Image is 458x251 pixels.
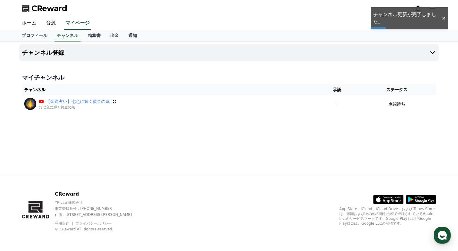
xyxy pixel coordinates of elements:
[55,30,81,41] a: チャンネル
[388,101,405,107] p: 承認待ち
[78,192,116,207] a: 設定
[40,192,78,207] a: チャット
[55,212,142,217] p: 住所 : [STREET_ADDRESS][PERSON_NAME]
[46,98,110,105] a: 【金運占い】七色に輝く黄金の氣
[22,84,317,95] th: チャンネル
[339,206,436,226] p: App Store、iCloud、iCloud Drive、およびiTunes Storeは、米国およびその他の国や地域で登録されているApple Inc.のサービスマークです。Google P...
[83,30,105,41] a: 精算書
[19,44,439,61] button: チャンネル登録
[94,201,101,206] span: 設定
[55,200,142,205] p: YP Lab 株式会社
[15,201,26,206] span: ホーム
[2,192,40,207] a: ホーム
[22,73,436,82] h4: マイチャンネル
[317,84,357,95] th: 承認
[357,84,436,95] th: ステータス
[55,190,142,198] p: CReward
[55,221,74,226] a: 利用規約
[32,4,67,13] span: CReward
[320,101,355,107] p: -
[55,227,142,232] p: © CReward All Rights Reserved.
[124,30,142,41] a: 通知
[41,17,61,30] a: 音源
[75,221,112,226] a: プライバシーポリシー
[22,49,64,56] h4: チャンネル登録
[24,98,36,110] img: 【金運占い】七色に輝く黄金の氣
[22,4,67,13] a: CReward
[55,206,142,211] p: 事業登録番号 : [PHONE_NUMBER]
[39,105,117,110] p: @七色に輝く黄金の氣
[105,30,124,41] a: 出金
[64,17,91,30] a: マイページ
[52,201,66,206] span: チャット
[17,17,41,30] a: ホーム
[17,30,52,41] a: プロフィール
